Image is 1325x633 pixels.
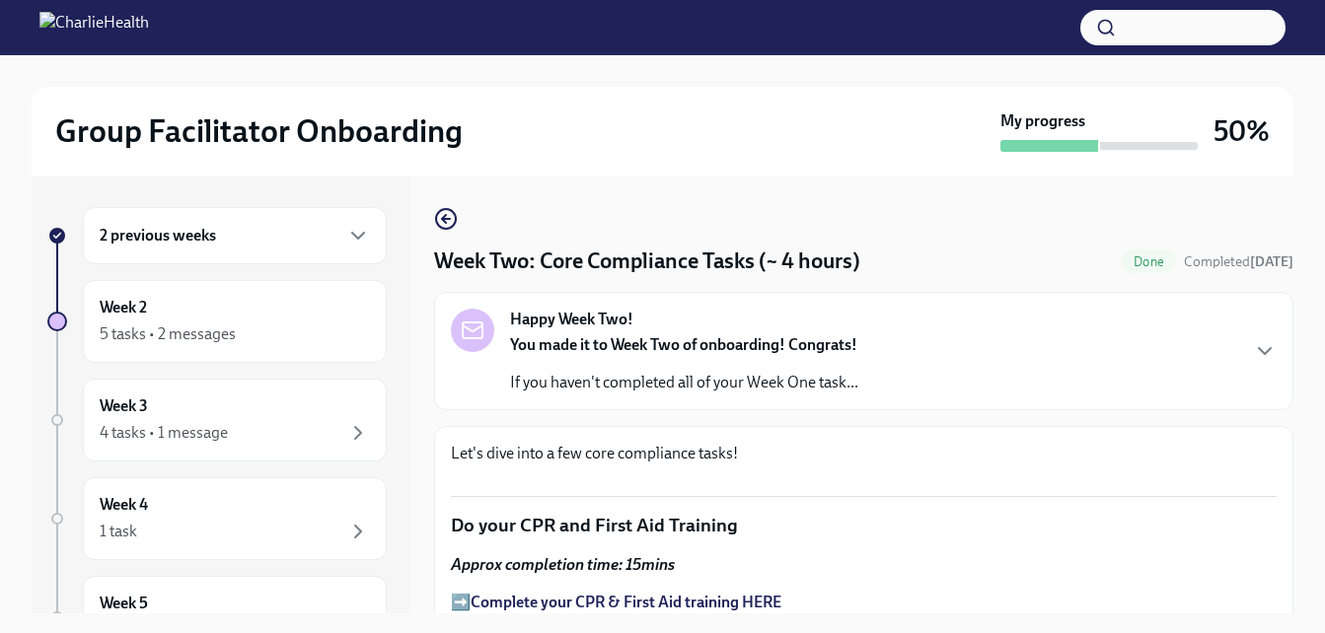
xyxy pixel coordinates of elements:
h6: Week 4 [100,494,148,516]
p: ➡️ [451,592,1277,613]
h6: Week 5 [100,593,148,614]
strong: [DATE] [1250,253,1293,270]
strong: Happy Week Two! [510,309,633,330]
a: Week 41 task [47,477,387,560]
h6: 2 previous weeks [100,225,216,246]
strong: You made it to Week Two of onboarding! Congrats! [510,335,857,354]
h4: Week Two: Core Compliance Tasks (~ 4 hours) [434,246,860,276]
div: 2 previous weeks [83,207,387,264]
img: CharlieHealth [39,12,149,43]
h2: Group Facilitator Onboarding [55,111,463,151]
a: Complete your CPR & First Aid training HERE [471,593,781,611]
div: 5 tasks • 2 messages [100,323,236,345]
a: Week 34 tasks • 1 message [47,379,387,461]
strong: My progress [1000,110,1085,132]
h6: Week 3 [100,395,148,417]
p: If you haven't completed all of your Week One task... [510,372,858,393]
h3: 50% [1214,113,1270,149]
a: Week 25 tasks • 2 messages [47,280,387,363]
div: 4 tasks • 1 message [100,422,228,444]
strong: Approx completion time: 15mins [451,555,675,574]
p: Let's dive into a few core compliance tasks! [451,443,1277,464]
div: 1 task [100,521,137,542]
p: Do your CPR and First Aid Training [451,513,1277,538]
span: September 24th, 2025 10:44 [1184,252,1293,271]
span: Completed [1184,253,1293,270]
span: Done [1122,254,1176,269]
h6: Week 2 [100,297,147,318]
